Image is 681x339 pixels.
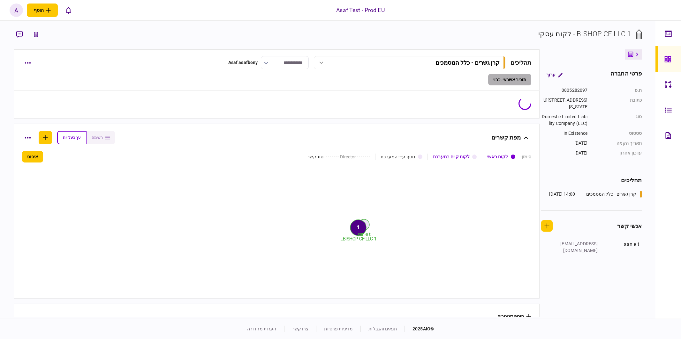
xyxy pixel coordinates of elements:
button: תזכיר אשראי: כבוי [488,74,531,85]
button: A [10,4,23,17]
span: עץ בעלויות [63,135,81,140]
div: סוג קשר [307,154,323,160]
div: © 2025 AIO [405,326,434,332]
a: הערות מהדורה [247,326,276,331]
div: [DATE] [541,140,587,147]
div: Asaf asafbeny [228,59,258,66]
div: תהליכים [541,176,642,184]
div: [DATE] [541,150,587,156]
div: אנשי קשר [617,222,642,230]
div: Domestic Limited Liability Company (LLC) [541,113,587,127]
div: מפת קשרים [491,131,521,144]
div: עדכון אחרון [594,150,642,156]
div: כתובת [594,97,642,110]
div: 14:00 [DATE] [549,191,575,198]
div: 1 BISHOP CF LLC - לקוח עסקי [538,29,631,39]
text: S [363,222,365,227]
div: ח.פ [594,87,642,94]
button: הוסף קטגוריה [497,314,531,319]
button: איפוס [22,151,43,162]
a: קרן גשרים - כלל המסמכים14:00 [DATE] [549,191,642,198]
div: 0805282097 [541,87,587,94]
div: [STREET_ADDRESS][US_STATE] [541,97,587,110]
button: רשימה [87,131,115,144]
a: צרו קשר [292,326,309,331]
div: סטטוס [594,130,642,137]
button: פתח תפריט להוספת לקוח [27,4,58,17]
a: תזכיר אשראי: כבוי [482,74,531,85]
div: פרטי החברה [610,69,642,81]
div: [EMAIL_ADDRESS][DOMAIN_NAME] [556,241,598,254]
div: סימון : [520,154,532,160]
div: נוסף ע״י המערכת [381,154,415,160]
div: קרן גשרים - כלל המסמכים [586,191,636,198]
span: רשימה [92,135,103,140]
button: פתח רשימת התראות [62,4,75,17]
tspan: 1 BISHOP CF LLC... [340,236,376,242]
button: עץ בעלויות [57,131,87,144]
button: ערוך [541,69,568,81]
text: 1 [357,225,359,230]
div: Asaf Test - Prod EU [336,6,385,14]
div: קרן גשרים - כלל המסמכים [435,59,500,66]
div: תהליכים [511,58,531,67]
div: לקוח ראשי [487,154,508,160]
div: san e t [604,241,639,254]
div: לקוח קיים במערכת [433,154,470,160]
button: link to underwriting page [30,29,42,40]
a: מדיניות פרטיות [324,326,353,331]
div: תאריך הקמה [594,140,642,147]
tspan: san e t [358,232,370,237]
div: סוג [594,113,642,127]
a: תנאים והגבלות [368,326,397,331]
div: In Existence [541,130,587,137]
button: קרן גשרים - כלל המסמכים [314,56,505,69]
